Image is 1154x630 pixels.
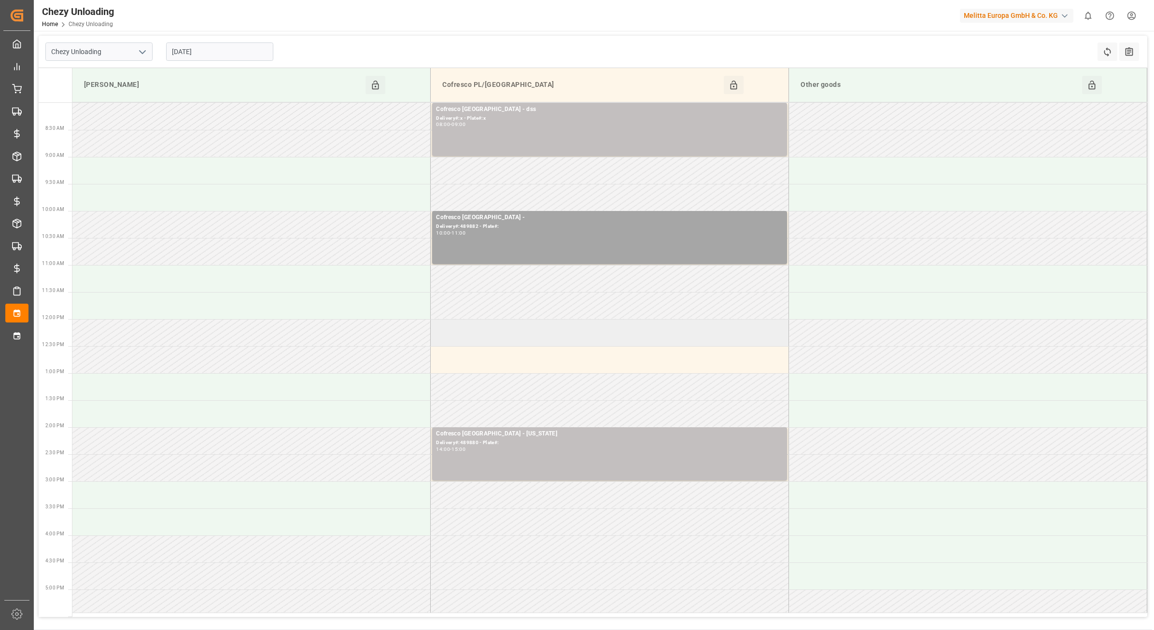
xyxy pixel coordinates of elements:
[451,122,465,126] div: 09:00
[450,447,451,451] div: -
[42,21,58,28] a: Home
[436,429,783,439] div: Cofresco [GEOGRAPHIC_DATA] - [US_STATE]
[45,42,153,61] input: Type to search/select
[436,447,450,451] div: 14:00
[438,76,724,94] div: Cofresco PL/[GEOGRAPHIC_DATA]
[80,76,366,94] div: [PERSON_NAME]
[436,122,450,126] div: 08:00
[42,261,64,266] span: 11:00 AM
[436,213,783,223] div: Cofresco [GEOGRAPHIC_DATA] -
[135,44,149,59] button: open menu
[42,4,114,19] div: Chezy Unloading
[45,369,64,374] span: 1:00 PM
[42,342,64,347] span: 12:30 PM
[45,504,64,509] span: 3:30 PM
[436,114,783,123] div: Delivery#:x - Plate#:x
[45,558,64,563] span: 4:30 PM
[45,531,64,536] span: 4:00 PM
[451,447,465,451] div: 15:00
[45,153,64,158] span: 9:00 AM
[960,9,1073,23] div: Melitta Europa GmbH & Co. KG
[1099,5,1121,27] button: Help Center
[797,76,1082,94] div: Other goods
[42,288,64,293] span: 11:30 AM
[436,231,450,235] div: 10:00
[960,6,1077,25] button: Melitta Europa GmbH & Co. KG
[450,122,451,126] div: -
[45,180,64,185] span: 9:30 AM
[42,234,64,239] span: 10:30 AM
[451,231,465,235] div: 11:00
[450,231,451,235] div: -
[42,207,64,212] span: 10:00 AM
[42,315,64,320] span: 12:00 PM
[166,42,273,61] input: DD.MM.YYYY
[45,126,64,131] span: 8:30 AM
[436,223,783,231] div: Delivery#:489882 - Plate#:
[45,477,64,482] span: 3:00 PM
[45,585,64,590] span: 5:00 PM
[45,423,64,428] span: 2:00 PM
[45,450,64,455] span: 2:30 PM
[436,105,783,114] div: Cofresco [GEOGRAPHIC_DATA] - dss
[45,396,64,401] span: 1:30 PM
[436,439,783,447] div: Delivery#:489880 - Plate#:
[1077,5,1099,27] button: show 0 new notifications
